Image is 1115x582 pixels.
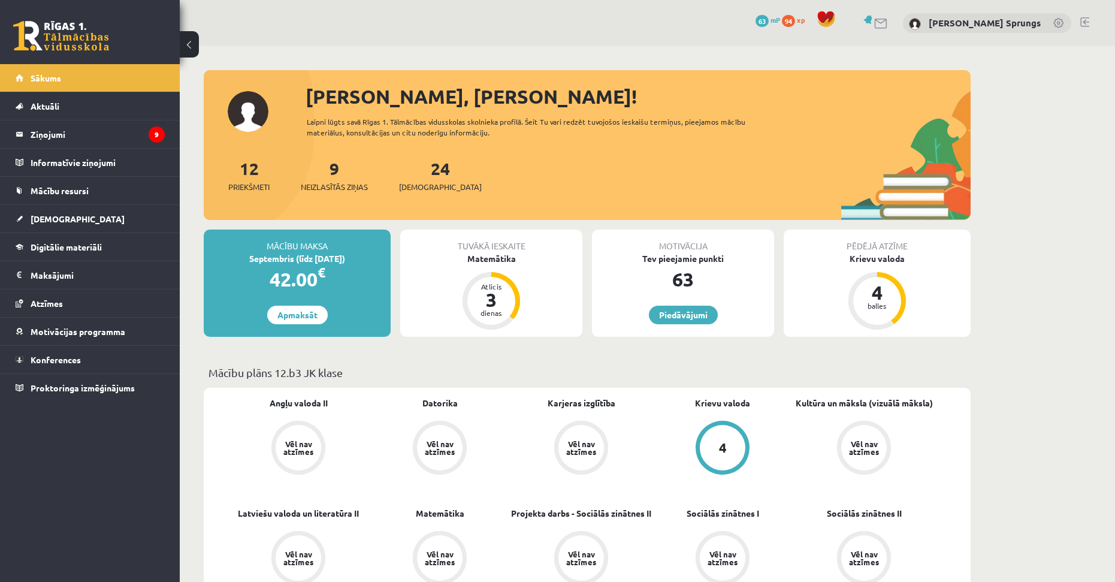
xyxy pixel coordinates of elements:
[423,550,457,566] div: Vēl nav atzīmes
[16,261,165,289] a: Maksājumi
[687,507,759,520] a: Sociālās zinātnes I
[400,252,582,265] div: Matemātika
[473,309,509,316] div: dienas
[859,283,895,302] div: 4
[31,101,59,111] span: Aktuāli
[270,397,328,409] a: Angļu valoda II
[929,17,1041,29] a: [PERSON_NAME] Sprungs
[16,149,165,176] a: Informatīvie ziņojumi
[511,507,651,520] a: Projekta darbs - Sociālās zinātnes II
[756,15,780,25] a: 63 mP
[510,421,652,477] a: Vēl nav atzīmes
[756,15,769,27] span: 63
[209,364,966,381] p: Mācību plāns 12.b3 JK klase
[548,397,615,409] a: Karjeras izglītība
[31,242,102,252] span: Digitālie materiāli
[318,264,325,281] span: €
[282,550,315,566] div: Vēl nav atzīmes
[706,550,739,566] div: Vēl nav atzīmes
[301,181,368,193] span: Neizlasītās ziņas
[782,15,795,27] span: 94
[31,149,165,176] legend: Informatīvie ziņojumi
[847,550,881,566] div: Vēl nav atzīmes
[784,252,971,331] a: Krievu valoda 4 balles
[228,158,270,193] a: 12Priekšmeti
[31,120,165,148] legend: Ziņojumi
[16,374,165,402] a: Proktoringa izmēģinājums
[16,318,165,345] a: Motivācijas programma
[784,230,971,252] div: Pēdējā atzīme
[31,73,61,83] span: Sākums
[267,306,328,324] a: Apmaksāt
[719,441,727,454] div: 4
[422,397,458,409] a: Datorika
[31,354,81,365] span: Konferences
[423,440,457,456] div: Vēl nav atzīmes
[827,507,902,520] a: Sociālās zinātnes II
[16,64,165,92] a: Sākums
[847,440,881,456] div: Vēl nav atzīmes
[282,440,315,456] div: Vēl nav atzīmes
[473,290,509,309] div: 3
[307,116,767,138] div: Laipni lūgts savā Rīgas 1. Tālmācības vidusskolas skolnieka profilā. Šeit Tu vari redzēt tuvojošo...
[31,185,89,196] span: Mācību resursi
[31,326,125,337] span: Motivācijas programma
[416,507,464,520] a: Matemātika
[782,15,811,25] a: 94 xp
[16,120,165,148] a: Ziņojumi9
[859,302,895,309] div: balles
[31,261,165,289] legend: Maksājumi
[909,18,921,30] img: Didzis Daniels Sprungs
[592,252,774,265] div: Tev pieejamie punkti
[473,283,509,290] div: Atlicis
[770,15,780,25] span: mP
[301,158,368,193] a: 9Neizlasītās ziņas
[16,346,165,373] a: Konferences
[16,290,165,317] a: Atzīmes
[16,92,165,120] a: Aktuāli
[592,230,774,252] div: Motivācija
[592,265,774,294] div: 63
[16,205,165,233] a: [DEMOGRAPHIC_DATA]
[564,440,598,456] div: Vēl nav atzīmes
[399,158,482,193] a: 24[DEMOGRAPHIC_DATA]
[649,306,718,324] a: Piedāvājumi
[399,181,482,193] span: [DEMOGRAPHIC_DATA]
[13,21,109,51] a: Rīgas 1. Tālmācības vidusskola
[16,233,165,261] a: Digitālie materiāli
[228,181,270,193] span: Priekšmeti
[784,252,971,265] div: Krievu valoda
[306,82,971,111] div: [PERSON_NAME], [PERSON_NAME]!
[149,126,165,143] i: 9
[400,252,582,331] a: Matemātika Atlicis 3 dienas
[793,421,935,477] a: Vēl nav atzīmes
[797,15,805,25] span: xp
[31,382,135,393] span: Proktoringa izmēģinājums
[204,252,391,265] div: Septembris (līdz [DATE])
[31,298,63,309] span: Atzīmes
[238,507,359,520] a: Latviešu valoda un literatūra II
[204,230,391,252] div: Mācību maksa
[369,421,510,477] a: Vēl nav atzīmes
[652,421,793,477] a: 4
[204,265,391,294] div: 42.00
[400,230,582,252] div: Tuvākā ieskaite
[31,213,125,224] span: [DEMOGRAPHIC_DATA]
[228,421,369,477] a: Vēl nav atzīmes
[564,550,598,566] div: Vēl nav atzīmes
[796,397,933,409] a: Kultūra un māksla (vizuālā māksla)
[16,177,165,204] a: Mācību resursi
[695,397,750,409] a: Krievu valoda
